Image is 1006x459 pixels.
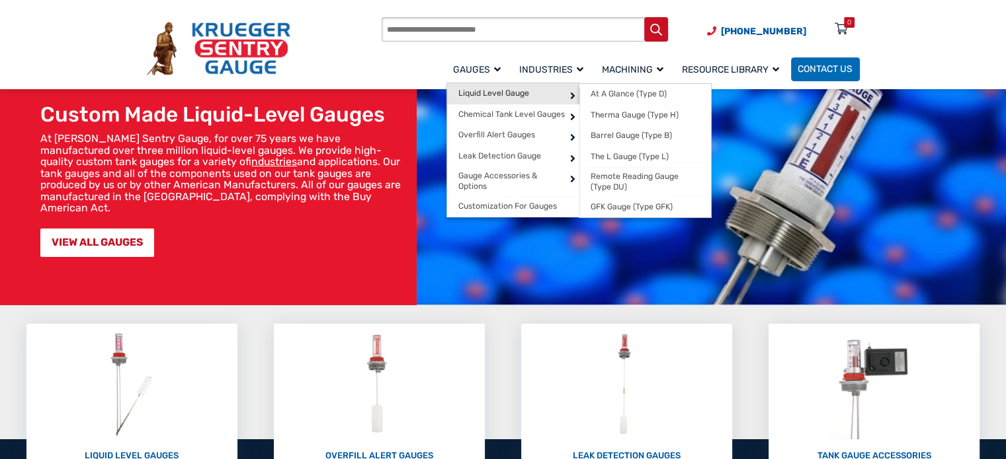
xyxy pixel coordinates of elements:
[682,64,779,75] span: Resource Library
[40,229,154,257] a: VIEW ALL GAUGES
[447,125,579,146] a: Overfill Alert Gauges
[447,83,579,104] a: Liquid Level Gauge
[675,55,791,83] a: Resource Library
[101,330,163,439] img: Liquid Level Gauges
[40,133,411,214] p: At [PERSON_NAME] Sentry Gauge, for over 75 years we have manufactured over three million liquid-l...
[579,167,711,197] a: Remote Reading Gauge (Type DU)
[417,50,1006,305] img: bg_hero_bannerksentry
[458,171,567,192] span: Gauge Accessories & Options
[458,110,565,120] span: Chemical Tank Level Gauges
[847,17,851,28] div: 0
[458,151,541,161] span: Leak Detection Gauge
[707,24,806,38] a: Phone Number (920) 434-8860
[591,172,699,192] span: Remote Reading Gauge (Type DU)
[147,22,290,75] img: Krueger Sentry Gauge
[579,197,711,218] a: GFK Gauge (Type GFK)
[354,330,405,439] img: Overfill Alert Gauges
[579,105,711,126] a: Therma Gauge (Type H)
[447,196,579,217] a: Customization For Gauges
[579,84,711,105] a: At A Glance (Type D)
[453,64,501,75] span: Gauges
[591,152,669,162] span: The L Gauge (Type L)
[447,104,579,125] a: Chemical Tank Level Gauges
[519,64,583,75] span: Industries
[604,330,650,439] img: Leak Detection Gauges
[591,89,667,99] span: At A Glance (Type D)
[447,166,579,196] a: Gauge Accessories & Options
[591,110,679,120] span: Therma Gauge (Type H)
[591,202,673,212] span: GFK Gauge (Type GFK)
[458,201,557,211] span: Customization For Gauges
[579,125,711,147] a: Barrel Gauge (Type B)
[251,155,297,168] a: industries
[591,131,672,141] span: Barrel Gauge (Type B)
[40,102,411,127] h1: Custom Made Liquid-Level Gauges
[798,64,853,75] span: Contact Us
[827,330,921,439] img: Tank Gauge Accessories
[458,88,529,98] span: Liquid Level Gauge
[595,55,675,83] a: Machining
[721,26,806,37] span: [PHONE_NUMBER]
[513,55,595,83] a: Industries
[791,57,860,81] a: Contact Us
[458,130,535,140] span: Overfill Alert Gauges
[579,147,711,168] a: The L Gauge (Type L)
[447,146,579,167] a: Leak Detection Gauge
[446,55,513,83] a: Gauges
[602,64,663,75] span: Machining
